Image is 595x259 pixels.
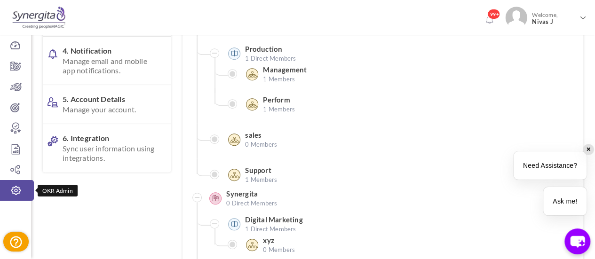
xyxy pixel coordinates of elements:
button: chat-button [564,228,590,254]
a: Notifications [482,12,497,27]
label: Production [245,44,282,54]
span: 0 Members [245,140,277,149]
span: Sync user information using integrations. [63,144,161,163]
span: Manage email and mobile app notifications. [63,56,161,75]
label: Management [263,65,307,74]
label: Perform [263,95,290,104]
span: Manage your account. [63,105,161,114]
label: Support [245,165,271,175]
span: 4. Notification [63,46,161,75]
span: 1 Members [245,175,277,184]
label: xyz [263,235,274,245]
span: 0 Direct Members [226,198,277,208]
span: 1 Direct Members [245,54,296,63]
label: Digital Marketing [245,215,302,224]
span: 5. Account Details [63,94,161,114]
div: Need Assistance? [514,151,587,180]
img: Photo [505,7,527,29]
a: Photo Welcome,Nivas J [501,3,590,30]
label: Synergita [226,189,258,198]
span: 1 Direct Members [245,224,302,234]
span: Welcome, [527,7,579,30]
span: 6. Integration [63,133,161,163]
label: sales [245,130,262,140]
span: 0 Members [263,245,295,254]
div: OKR Admin [38,185,78,196]
span: 1 Members [263,104,295,114]
span: 99+ [487,9,500,19]
div: Ask me! [543,187,587,215]
img: Logo [11,6,67,30]
span: 1 Members [263,74,307,84]
div: ✕ [583,144,594,155]
a: 6. IntegrationSync user information using integrations. [43,124,171,172]
span: Nivas J [532,18,576,25]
